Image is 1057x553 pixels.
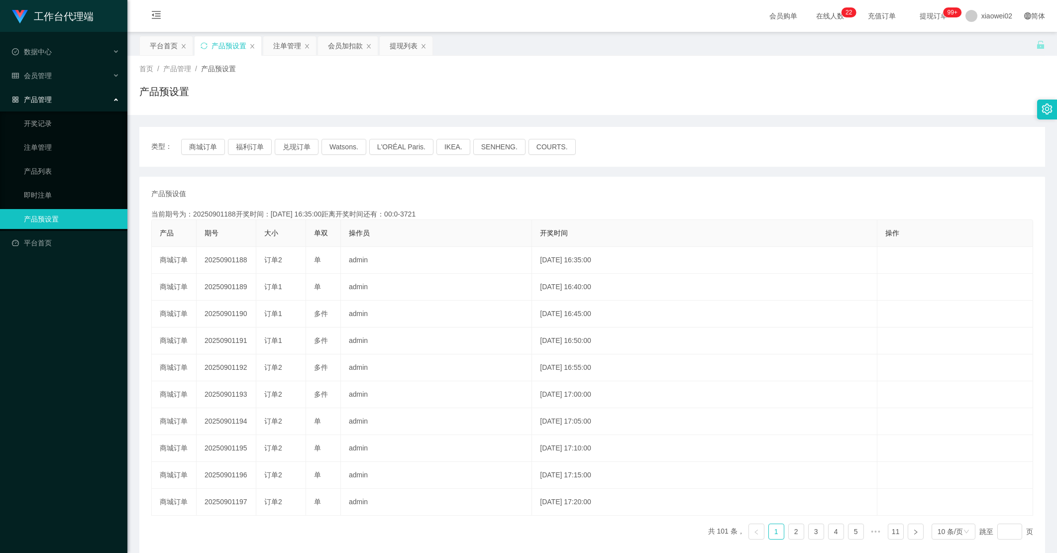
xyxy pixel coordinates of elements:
[809,524,824,539] a: 3
[314,471,321,479] span: 单
[152,354,197,381] td: 商城订单
[846,7,849,17] p: 2
[201,42,208,49] i: 图标: sync
[808,524,824,540] li: 3
[938,524,963,539] div: 10 条/页
[532,381,877,408] td: [DATE] 17:00:00
[748,524,764,540] li: 上一页
[197,274,256,301] td: 20250901189
[264,283,282,291] span: 订单1
[888,524,904,540] li: 11
[341,328,532,354] td: admin
[868,524,884,540] li: 向后 5 页
[152,489,197,516] td: 商城订单
[197,354,256,381] td: 20250901192
[768,524,784,540] li: 1
[532,247,877,274] td: [DATE] 16:35:00
[139,0,173,32] i: 图标: menu-fold
[540,229,568,237] span: 开奖时间
[151,209,1033,220] div: 当前期号为：20250901188开奖时间：[DATE] 16:35:00距离开奖时间还有：00:0-3721
[849,7,852,17] p: 2
[264,336,282,344] span: 订单1
[341,408,532,435] td: admin
[913,529,919,535] i: 图标: right
[163,65,191,73] span: 产品管理
[195,65,197,73] span: /
[152,301,197,328] td: 商城订单
[314,310,328,318] span: 多件
[197,301,256,328] td: 20250901190
[314,498,321,506] span: 单
[197,328,256,354] td: 20250901191
[321,139,366,155] button: Watsons.
[152,462,197,489] td: 商城订单
[12,48,52,56] span: 数据中心
[788,524,804,540] li: 2
[228,139,272,155] button: 福利订单
[197,435,256,462] td: 20250901195
[341,489,532,516] td: admin
[341,381,532,408] td: admin
[314,390,328,398] span: 多件
[532,435,877,462] td: [DATE] 17:10:00
[201,65,236,73] span: 产品预设置
[12,96,19,103] i: 图标: appstore-o
[868,524,884,540] span: •••
[532,462,877,489] td: [DATE] 17:15:00
[828,524,844,540] li: 4
[1024,12,1031,19] i: 图标: global
[249,43,255,49] i: 图标: close
[273,36,301,55] div: 注单管理
[181,139,225,155] button: 商城订单
[152,247,197,274] td: 商城订单
[152,435,197,462] td: 商城订单
[197,381,256,408] td: 20250901193
[944,7,961,17] sup: 1049
[24,209,119,229] a: 产品预设置
[1042,104,1053,114] i: 图标: setting
[157,65,159,73] span: /
[528,139,576,155] button: COURTS.
[139,84,189,99] h1: 产品预设置
[197,247,256,274] td: 20250901188
[341,462,532,489] td: admin
[369,139,433,155] button: L'ORÉAL Paris.
[150,36,178,55] div: 平台首页
[1036,40,1045,49] i: 图标: unlock
[390,36,418,55] div: 提现列表
[12,72,19,79] i: 图标: table
[349,229,370,237] span: 操作员
[160,229,174,237] span: 产品
[842,7,856,17] sup: 22
[341,274,532,301] td: admin
[264,310,282,318] span: 订单1
[211,36,246,55] div: 产品预设置
[532,489,877,516] td: [DATE] 17:20:00
[264,256,282,264] span: 订单2
[829,524,844,539] a: 4
[532,328,877,354] td: [DATE] 16:50:00
[888,524,903,539] a: 11
[963,529,969,536] i: 图标: down
[304,43,310,49] i: 图标: close
[275,139,318,155] button: 兑现订单
[532,274,877,301] td: [DATE] 16:40:00
[314,444,321,452] span: 单
[328,36,363,55] div: 会员加扣款
[24,137,119,157] a: 注单管理
[908,524,924,540] li: 下一页
[152,274,197,301] td: 商城订单
[197,462,256,489] td: 20250901196
[264,444,282,452] span: 订单2
[341,435,532,462] td: admin
[151,139,181,155] span: 类型：
[139,65,153,73] span: 首页
[769,524,784,539] a: 1
[436,139,470,155] button: IKEA.
[181,43,187,49] i: 图标: close
[264,363,282,371] span: 订单2
[152,381,197,408] td: 商城订单
[789,524,804,539] a: 2
[366,43,372,49] i: 图标: close
[34,0,94,32] h1: 工作台代理端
